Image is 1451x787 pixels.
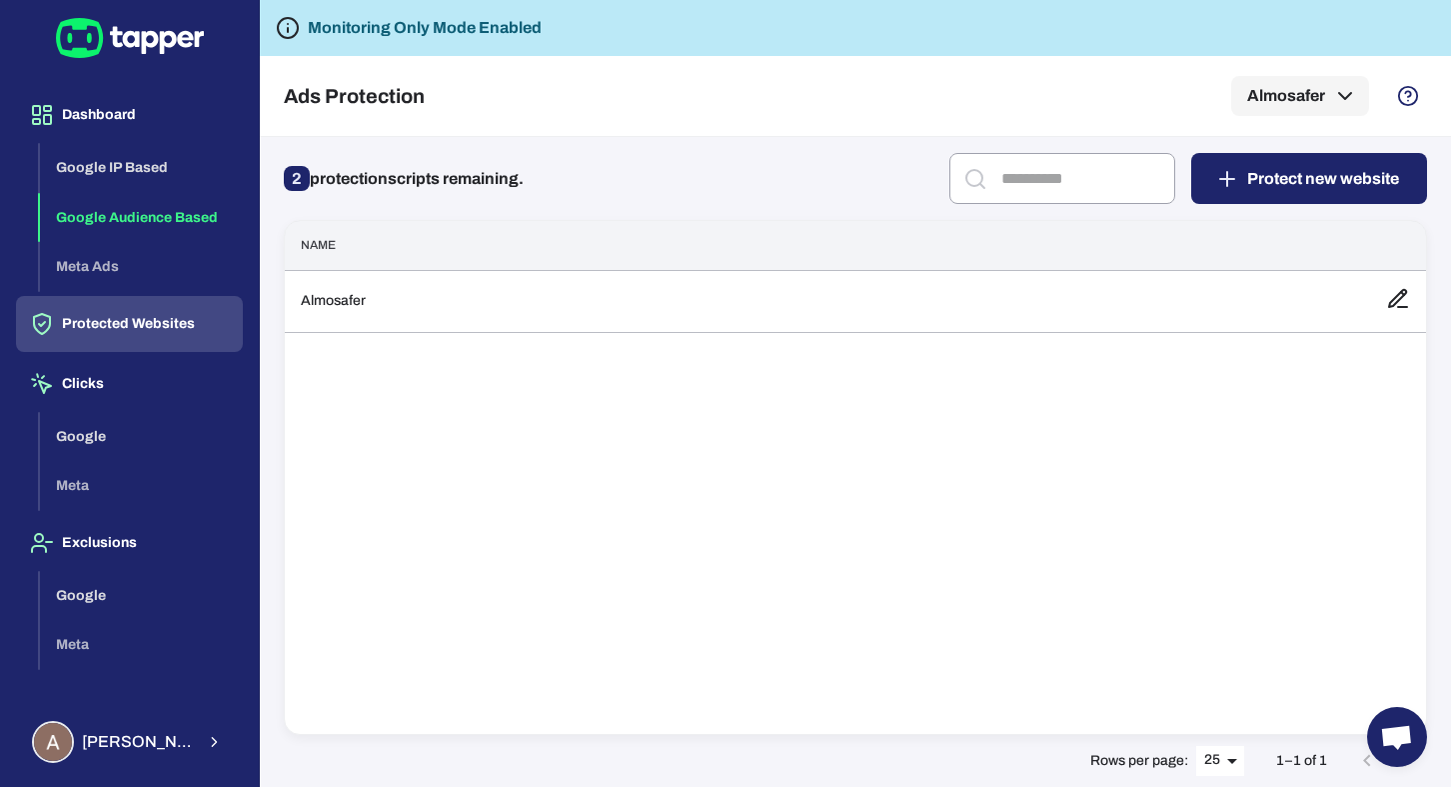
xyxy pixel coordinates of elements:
th: Name [285,221,1370,270]
button: Almosafer [1231,76,1369,116]
p: 1–1 of 1 [1276,752,1327,770]
a: Google [40,426,243,443]
a: Google [40,585,243,602]
img: Ahmed Sobih [34,723,72,761]
td: Almosafer [285,270,1370,332]
a: Google Audience Based [40,207,243,224]
a: Dashboard [16,105,243,122]
button: Protected Websites [16,296,243,352]
h6: Monitoring Only Mode Enabled [308,16,542,40]
div: 25 [1196,746,1244,775]
p: Rows per page: [1090,752,1188,770]
button: Google [40,412,243,462]
a: Protected Websites [16,314,243,331]
button: Protect new website [1191,153,1427,204]
button: Google IP Based [40,143,243,193]
span: 2 [284,166,310,191]
button: Exclusions [16,515,243,571]
svg: Tapper is not blocking any fraudulent activity for this domain [276,16,300,40]
div: Open chat [1367,707,1427,767]
h5: Ads Protection [284,84,425,108]
a: Clicks [16,374,243,391]
button: Dashboard [16,87,243,143]
a: Google IP Based [40,158,243,175]
p: protection scripts remaining. [284,163,524,195]
button: Ahmed Sobih[PERSON_NAME] Sobih [16,713,243,771]
button: Clicks [16,356,243,412]
button: Google Audience Based [40,193,243,243]
a: Exclusions [16,533,243,550]
button: Google [40,571,243,621]
span: [PERSON_NAME] Sobih [82,732,194,752]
